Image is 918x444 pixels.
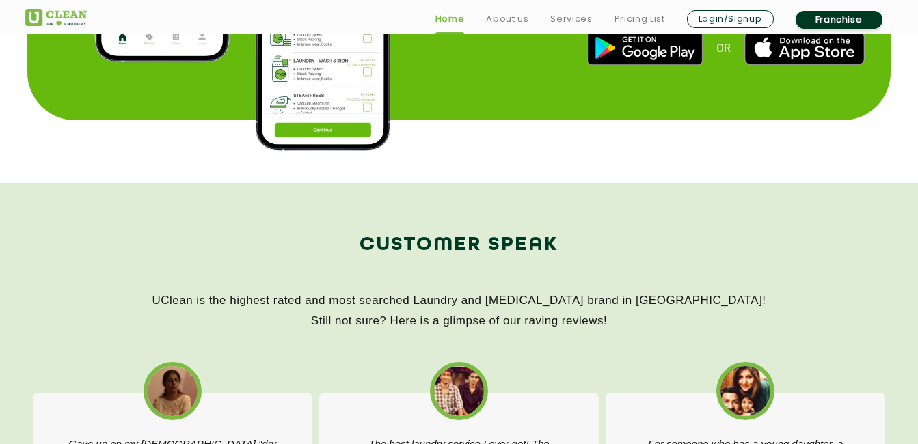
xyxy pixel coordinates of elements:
a: About us [486,11,528,27]
img: best dry cleaning near me [434,366,484,416]
img: affordable dry cleaning [720,366,770,416]
a: Pricing List [615,11,665,27]
h2: Customer Speak [25,229,893,262]
a: Services [550,11,592,27]
img: UClean Laundry and Dry Cleaning [25,9,87,26]
img: best dry cleaners near me [587,31,702,65]
span: OR [716,41,731,54]
img: best laundry near me [744,31,865,65]
img: best laundry nearme [148,366,198,416]
a: Franchise [796,11,882,29]
p: UClean is the highest rated and most searched Laundry and [MEDICAL_DATA] brand in [GEOGRAPHIC_DAT... [25,290,893,331]
a: Login/Signup [687,10,774,28]
a: Home [435,11,465,27]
